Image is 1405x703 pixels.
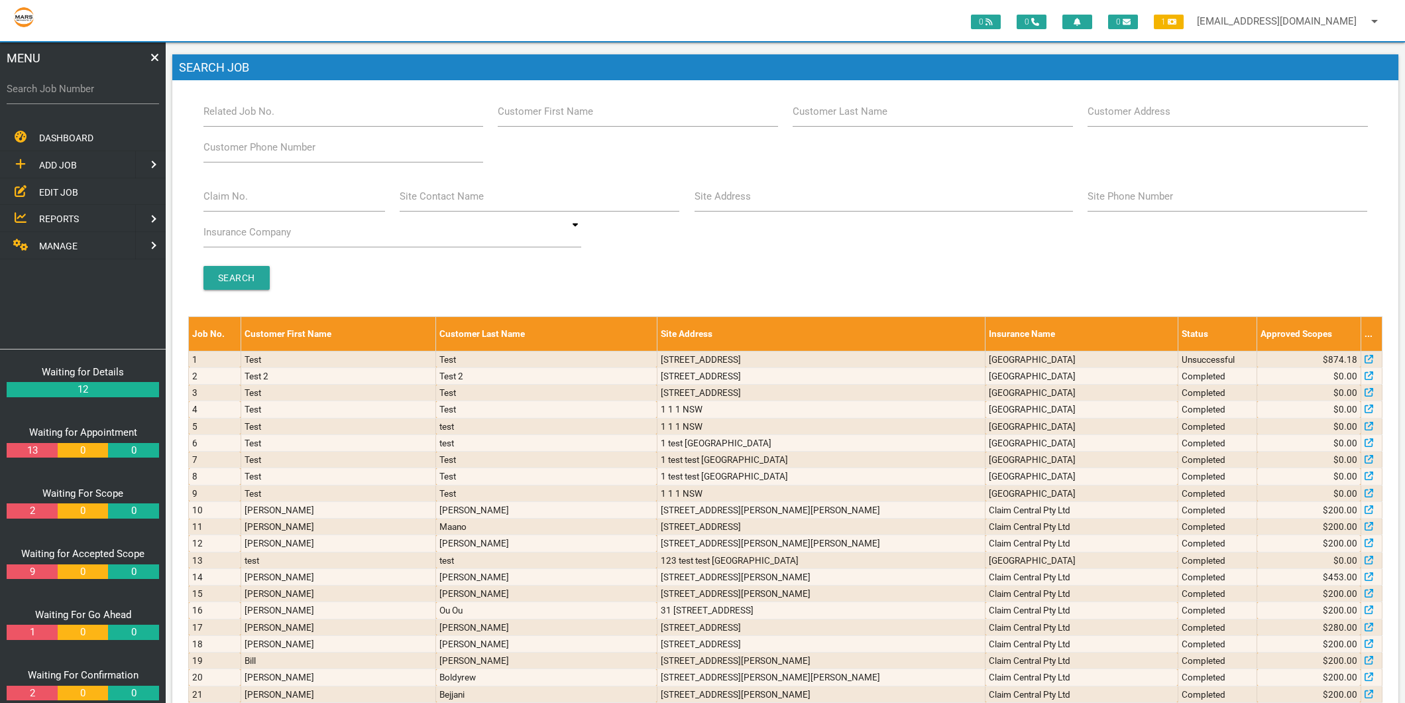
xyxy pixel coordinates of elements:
td: 1 test test [GEOGRAPHIC_DATA] [657,468,985,485]
td: [PERSON_NAME] [436,619,657,635]
td: [PERSON_NAME] [241,501,435,518]
span: REPORTS [39,214,79,224]
a: 0 [108,443,158,458]
td: Claim Central Pty Ltd [985,568,1178,585]
h1: Search Job [172,54,1398,81]
span: $200.00 [1323,654,1357,667]
a: 1 [7,625,57,640]
a: 2 [7,503,57,519]
td: 9 [189,485,241,501]
td: Completed [1178,568,1257,585]
td: Claim Central Pty Ltd [985,686,1178,702]
td: [GEOGRAPHIC_DATA] [985,434,1178,451]
td: [PERSON_NAME] [241,619,435,635]
span: ADD JOB [39,160,77,170]
label: Search Job Number [7,82,159,97]
span: $200.00 [1323,537,1357,550]
span: 0 [1017,15,1046,29]
td: Completed [1178,602,1257,619]
td: [PERSON_NAME] [241,669,435,686]
td: 12 [189,535,241,552]
td: Test [241,485,435,501]
td: [GEOGRAPHIC_DATA] [985,418,1178,434]
span: $0.00 [1333,403,1357,416]
td: [STREET_ADDRESS][PERSON_NAME] [657,568,985,585]
td: [GEOGRAPHIC_DATA] [985,485,1178,501]
td: Completed [1178,434,1257,451]
td: Completed [1178,653,1257,669]
th: Status [1178,317,1257,351]
td: [GEOGRAPHIC_DATA] [985,351,1178,367]
td: Test [436,351,657,367]
td: Unsuccessful [1178,351,1257,367]
a: Waiting For Confirmation [28,669,139,681]
td: Completed [1178,586,1257,602]
th: Site Address [657,317,985,351]
td: test [436,434,657,451]
td: Test [241,385,435,401]
label: Customer Phone Number [203,140,315,155]
td: 3 [189,385,241,401]
span: 0 [971,15,1001,29]
label: Site Contact Name [400,189,484,204]
td: [PERSON_NAME] [436,653,657,669]
td: Completed [1178,669,1257,686]
span: DASHBOARD [39,133,93,143]
td: Test [436,452,657,468]
td: Claim Central Pty Ltd [985,535,1178,552]
td: 1 1 1 NSW [657,418,985,434]
span: $280.00 [1323,621,1357,634]
td: Test [436,468,657,485]
td: [GEOGRAPHIC_DATA] [985,468,1178,485]
td: 2 [189,367,241,384]
td: Claim Central Pty Ltd [985,669,1178,686]
td: [PERSON_NAME] [436,501,657,518]
input: Search [203,266,270,290]
td: Completed [1178,468,1257,485]
span: MENU [7,49,40,67]
span: $200.00 [1323,671,1357,684]
td: Completed [1178,686,1257,702]
td: Test [241,351,435,367]
td: 19 [189,653,241,669]
a: 0 [58,625,108,640]
td: Test [241,418,435,434]
a: 0 [108,564,158,580]
span: $0.00 [1333,554,1357,567]
label: Customer Last Name [793,104,887,119]
a: 0 [58,503,108,519]
td: 14 [189,568,241,585]
span: $453.00 [1323,570,1357,584]
td: [STREET_ADDRESS] [657,367,985,384]
td: [STREET_ADDRESS][PERSON_NAME][PERSON_NAME] [657,501,985,518]
td: Claim Central Pty Ltd [985,519,1178,535]
span: 0 [1108,15,1138,29]
td: 7 [189,452,241,468]
span: $0.00 [1333,420,1357,433]
td: [STREET_ADDRESS] [657,351,985,367]
td: test [436,552,657,568]
td: [GEOGRAPHIC_DATA] [985,401,1178,418]
td: Completed [1178,418,1257,434]
td: 1 1 1 NSW [657,485,985,501]
label: Customer Address [1088,104,1170,119]
td: Completed [1178,485,1257,501]
a: Waiting For Scope [42,487,123,499]
a: 0 [108,625,158,640]
td: Claim Central Pty Ltd [985,501,1178,518]
td: 4 [189,401,241,418]
td: Test [241,468,435,485]
td: [PERSON_NAME] [241,586,435,602]
td: 123 test test [GEOGRAPHIC_DATA] [657,552,985,568]
td: Completed [1178,619,1257,635]
td: Completed [1178,385,1257,401]
td: Completed [1178,367,1257,384]
td: 17 [189,619,241,635]
span: EDIT JOB [39,186,78,197]
td: Test [241,452,435,468]
span: $200.00 [1323,688,1357,701]
span: $0.00 [1333,470,1357,483]
td: [GEOGRAPHIC_DATA] [985,385,1178,401]
td: [STREET_ADDRESS][PERSON_NAME] [657,653,985,669]
td: [PERSON_NAME] [436,635,657,652]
